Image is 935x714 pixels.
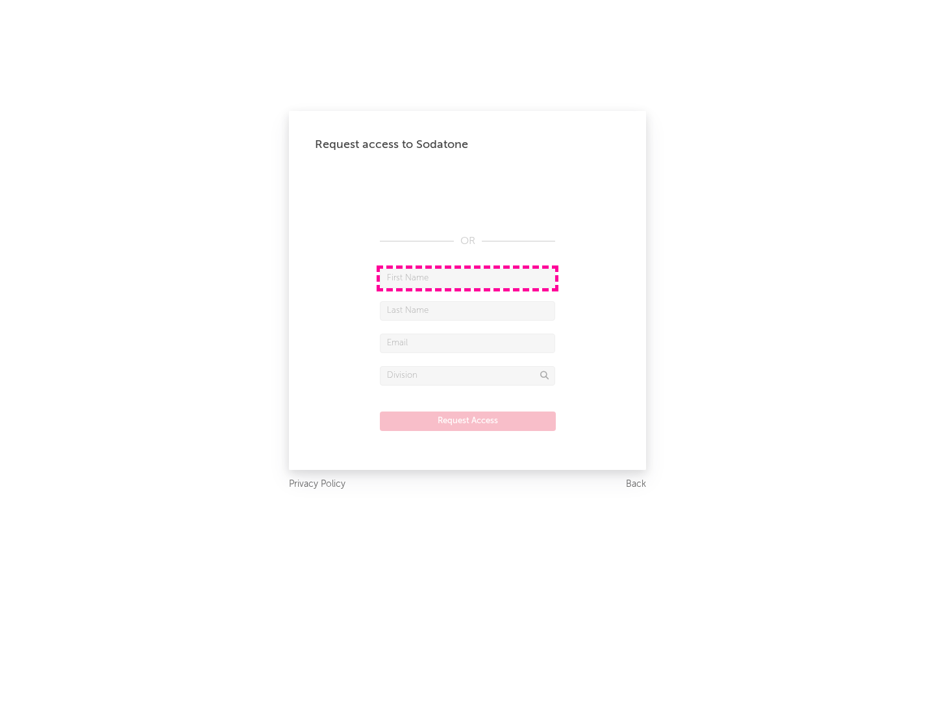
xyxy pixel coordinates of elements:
[380,234,555,249] div: OR
[626,476,646,493] a: Back
[380,269,555,288] input: First Name
[380,334,555,353] input: Email
[380,366,555,386] input: Division
[380,412,556,431] button: Request Access
[289,476,345,493] a: Privacy Policy
[315,137,620,153] div: Request access to Sodatone
[380,301,555,321] input: Last Name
